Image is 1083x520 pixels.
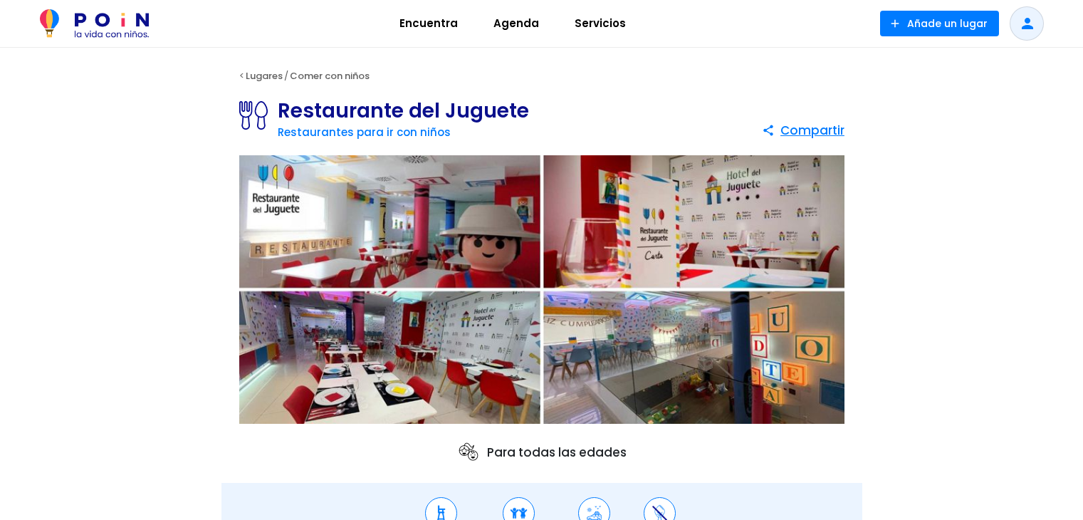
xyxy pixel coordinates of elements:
a: Encuentra [382,6,476,41]
span: Agenda [487,12,545,35]
img: Restaurante del Juguete [239,155,844,425]
button: Compartir [762,118,844,143]
a: Servicios [557,6,644,41]
a: Agenda [476,6,557,41]
img: ages icon [457,441,480,464]
div: < / [221,66,862,87]
span: Encuentra [393,12,464,35]
p: Para todas las edades [457,441,627,464]
a: Restaurantes para ir con niños [278,125,451,140]
img: Restaurantes para ir con niños [239,101,278,130]
span: Servicios [568,12,632,35]
h1: Restaurante del Juguete [278,101,529,121]
button: Añade un lugar [880,11,999,36]
a: Lugares [246,69,283,83]
a: Comer con niños [290,69,370,83]
img: POiN [40,9,149,38]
